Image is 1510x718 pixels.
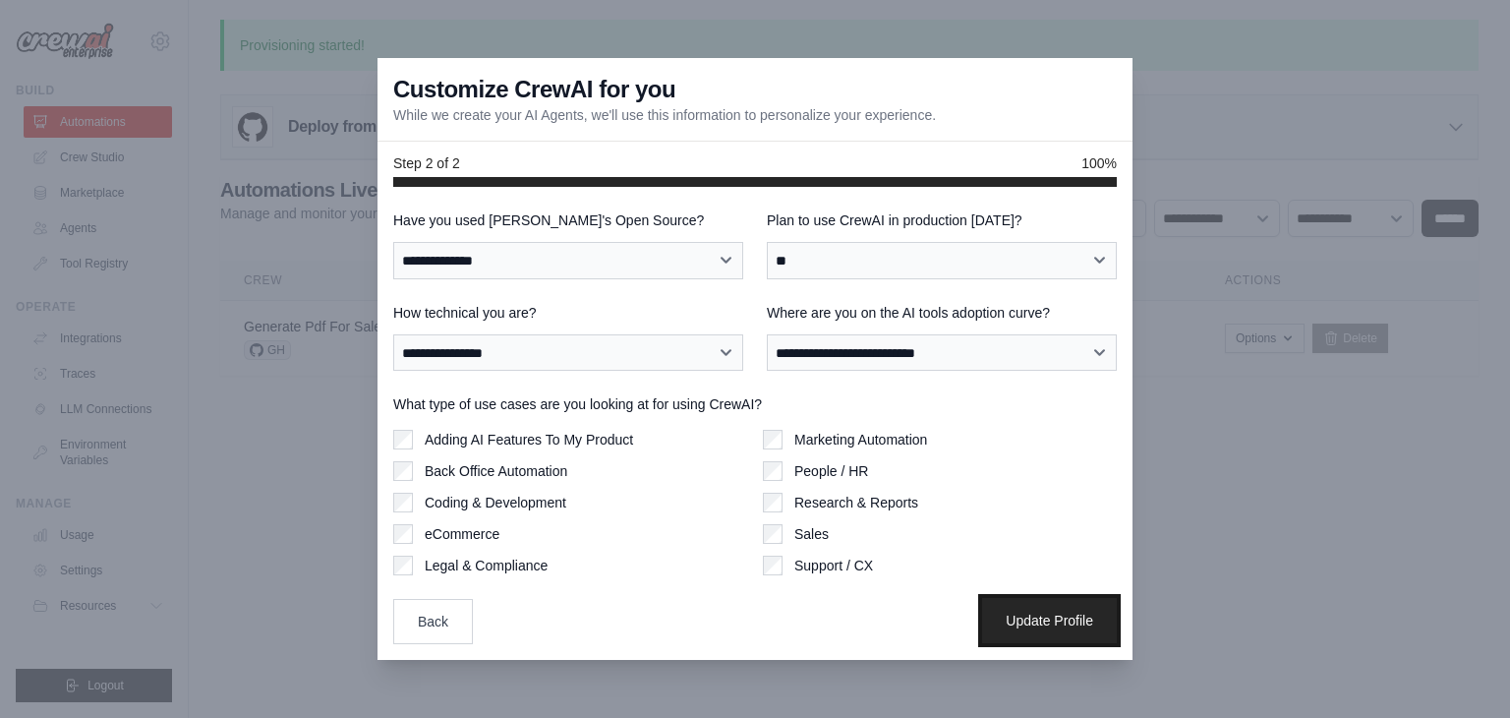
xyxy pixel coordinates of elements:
button: Back [393,599,473,644]
button: Update Profile [982,598,1117,643]
label: eCommerce [425,524,499,544]
label: Have you used [PERSON_NAME]'s Open Source? [393,210,743,230]
p: While we create your AI Agents, we'll use this information to personalize your experience. [393,105,936,125]
label: People / HR [794,461,868,481]
label: Plan to use CrewAI in production [DATE]? [767,210,1117,230]
label: Legal & Compliance [425,556,548,575]
span: 100% [1081,153,1117,173]
label: Sales [794,524,829,544]
span: Step 2 of 2 [393,153,460,173]
h3: Customize CrewAI for you [393,74,675,105]
label: How technical you are? [393,303,743,323]
label: Where are you on the AI tools adoption curve? [767,303,1117,323]
label: Support / CX [794,556,873,575]
label: Coding & Development [425,493,566,512]
label: Marketing Automation [794,430,927,449]
label: Adding AI Features To My Product [425,430,633,449]
label: Research & Reports [794,493,918,512]
label: What type of use cases are you looking at for using CrewAI? [393,394,1117,414]
label: Back Office Automation [425,461,567,481]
